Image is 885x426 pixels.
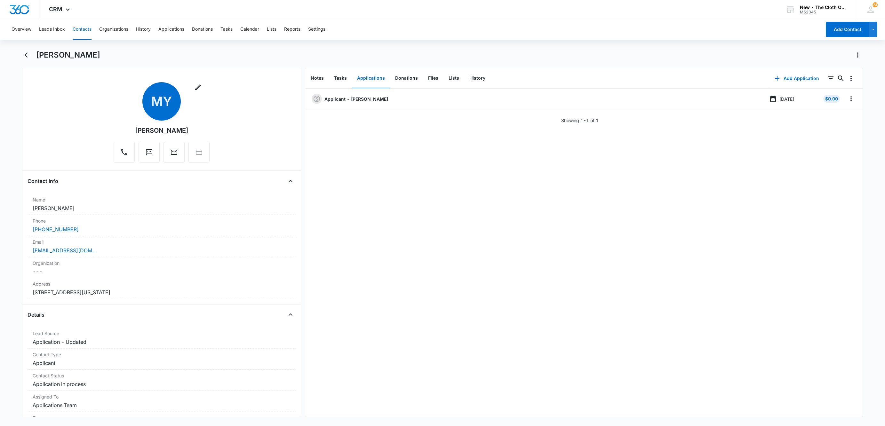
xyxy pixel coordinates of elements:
[139,152,160,157] a: Text
[163,152,185,157] a: Email
[39,19,65,40] button: Leads Inbox
[306,68,329,88] button: Notes
[22,50,32,60] button: Back
[33,351,291,358] label: Contact Type
[28,215,296,236] div: Phone[PHONE_NUMBER]
[33,247,97,254] a: [EMAIL_ADDRESS][DOMAIN_NAME]
[823,95,840,103] div: $0.00
[73,19,92,40] button: Contacts
[33,288,291,296] dd: [STREET_ADDRESS][US_STATE]
[768,71,825,86] button: Add Application
[423,68,443,88] button: Files
[561,117,599,124] p: Showing 1-1 of 1
[136,19,151,40] button: History
[36,50,100,60] h1: [PERSON_NAME]
[220,19,233,40] button: Tasks
[33,393,291,400] label: Assigned To
[443,68,464,88] button: Lists
[28,370,296,391] div: Contact StatusApplication in process
[99,19,128,40] button: Organizations
[33,196,291,203] label: Name
[308,19,325,40] button: Settings
[853,50,863,60] button: Actions
[285,176,296,186] button: Close
[33,330,291,337] label: Lead Source
[390,68,423,88] button: Donations
[28,194,296,215] div: Name[PERSON_NAME]
[240,19,259,40] button: Calendar
[33,372,291,379] label: Contact Status
[33,260,291,266] label: Organization
[284,19,300,40] button: Reports
[33,268,291,275] dd: ---
[12,19,31,40] button: Overview
[28,177,58,185] h4: Contact Info
[33,239,291,245] label: Email
[49,6,62,12] span: CRM
[28,327,296,349] div: Lead SourceApplication - Updated
[33,401,291,409] dd: Applications Team
[114,152,135,157] a: Call
[142,82,181,121] span: MY
[192,19,213,40] button: Donations
[33,217,291,224] label: Phone
[800,10,847,14] div: account id
[28,391,296,412] div: Assigned ToApplications Team
[825,73,836,83] button: Filters
[28,278,296,299] div: Address[STREET_ADDRESS][US_STATE]
[28,349,296,370] div: Contact TypeApplicant
[826,22,869,37] button: Add Contact
[800,5,847,10] div: account name
[33,359,291,367] dd: Applicant
[28,311,44,319] h4: Details
[158,19,184,40] button: Applications
[28,236,296,257] div: Email[EMAIL_ADDRESS][DOMAIN_NAME]
[267,19,276,40] button: Lists
[329,68,352,88] button: Tasks
[33,338,291,346] dd: Application - Updated
[114,142,135,163] button: Call
[846,94,856,104] button: Overflow Menu
[285,310,296,320] button: Close
[324,96,388,102] a: Applicant - [PERSON_NAME]
[352,68,390,88] button: Applications
[873,2,878,7] div: notifications count
[873,2,878,7] span: 74
[135,126,188,135] div: [PERSON_NAME]
[28,257,296,278] div: Organization---
[33,204,291,212] dd: [PERSON_NAME]
[464,68,490,88] button: History
[139,142,160,163] button: Text
[33,225,79,233] a: [PHONE_NUMBER]
[779,96,794,102] p: [DATE]
[33,414,291,421] label: Tags
[846,73,856,83] button: Overflow Menu
[163,142,185,163] button: Email
[33,280,291,287] label: Address
[33,380,291,388] dd: Application in process
[836,73,846,83] button: Search...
